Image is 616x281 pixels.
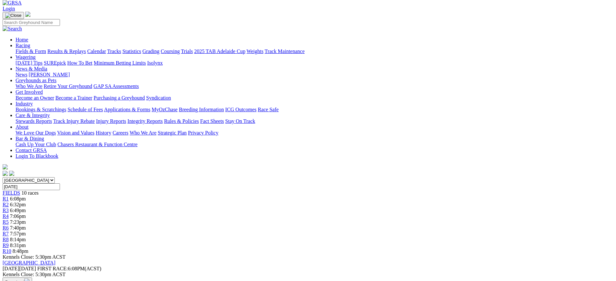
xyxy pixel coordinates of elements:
[143,49,159,54] a: Grading
[3,196,9,201] a: R1
[16,130,56,135] a: We Love Our Dogs
[3,26,22,32] img: Search
[44,83,92,89] a: Retire Your Greyhound
[10,225,26,231] span: 7:40pm
[188,130,218,135] a: Privacy Policy
[16,153,58,159] a: Login To Blackbook
[53,118,95,124] a: Track Injury Rebate
[5,13,21,18] img: Close
[16,95,54,101] a: Become an Owner
[3,231,9,236] a: R7
[37,266,68,271] span: FIRST RACE:
[16,60,613,66] div: Wagering
[194,49,245,54] a: 2025 TAB Adelaide Cup
[122,49,141,54] a: Statistics
[247,49,263,54] a: Weights
[104,107,150,112] a: Applications & Forms
[3,183,60,190] input: Select date
[47,49,86,54] a: Results & Replays
[16,83,42,89] a: Who We Are
[152,107,178,112] a: MyOzChase
[3,225,9,231] a: R6
[10,208,26,213] span: 6:49pm
[3,272,613,277] div: Kennels Close: 5:30pm ACST
[3,6,15,11] a: Login
[16,49,46,54] a: Fields & Form
[258,107,278,112] a: Race Safe
[130,130,157,135] a: Who We Are
[3,243,9,248] a: R9
[16,147,47,153] a: Contact GRSA
[3,237,9,242] a: R8
[16,136,44,141] a: Bar & Dining
[16,43,30,48] a: Racing
[16,130,613,136] div: About
[96,130,111,135] a: History
[25,12,30,17] img: logo-grsa-white.png
[10,196,26,201] span: 6:08pm
[16,118,52,124] a: Stewards Reports
[94,83,139,89] a: GAP SA Assessments
[16,107,613,113] div: Industry
[107,49,121,54] a: Tracks
[10,213,26,219] span: 7:06pm
[37,266,101,271] span: 6:08PM(ACST)
[147,60,163,66] a: Isolynx
[16,83,613,89] div: Greyhounds as Pets
[16,113,50,118] a: Care & Integrity
[67,107,103,112] a: Schedule of Fees
[16,124,29,130] a: About
[146,95,171,101] a: Syndication
[161,49,180,54] a: Coursing
[3,219,9,225] span: R5
[16,101,33,106] a: Industry
[10,202,26,207] span: 6:32pm
[87,49,106,54] a: Calendar
[3,190,20,196] a: FIELDS
[10,219,26,225] span: 7:23pm
[55,95,92,101] a: Become a Trainer
[127,118,163,124] a: Integrity Reports
[16,118,613,124] div: Care & Integrity
[67,60,93,66] a: How To Bet
[3,208,9,213] span: R3
[16,107,66,112] a: Bookings & Scratchings
[10,231,26,236] span: 7:57pm
[57,142,137,147] a: Chasers Restaurant & Function Centre
[3,248,11,254] a: R10
[16,78,56,83] a: Greyhounds as Pets
[3,171,8,176] img: facebook.svg
[13,248,29,254] span: 8:48pm
[21,190,39,196] span: 10 races
[3,12,24,19] button: Toggle navigation
[179,107,224,112] a: Breeding Information
[16,54,36,60] a: Wagering
[44,60,66,66] a: SUREpick
[3,260,55,265] a: [GEOGRAPHIC_DATA]
[16,60,42,66] a: [DATE] Tips
[3,266,36,271] span: [DATE]
[3,19,60,26] input: Search
[16,49,613,54] div: Racing
[3,213,9,219] a: R4
[16,37,28,42] a: Home
[94,95,145,101] a: Purchasing a Greyhound
[16,66,47,71] a: News & Media
[225,118,255,124] a: Stay On Track
[9,171,14,176] img: twitter.svg
[225,107,256,112] a: ICG Outcomes
[3,202,9,207] a: R2
[112,130,128,135] a: Careers
[16,95,613,101] div: Get Involved
[16,142,56,147] a: Cash Up Your Club
[3,266,19,271] span: [DATE]
[16,72,613,78] div: News & Media
[57,130,94,135] a: Vision and Values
